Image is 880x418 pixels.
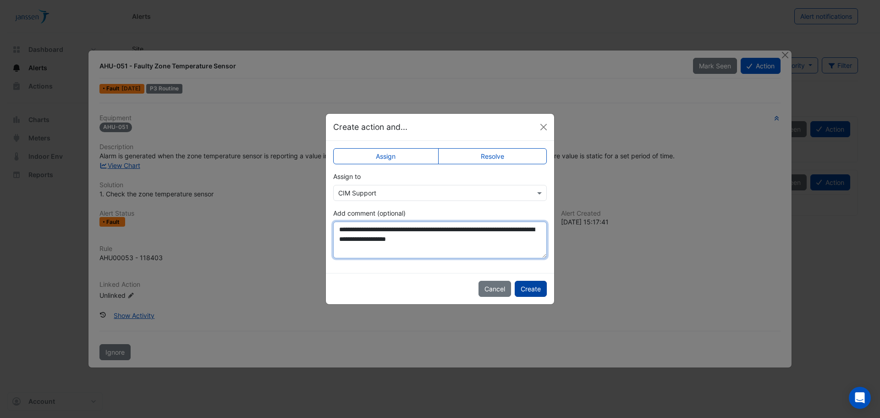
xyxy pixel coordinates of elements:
h5: Create action and... [333,121,407,133]
label: Resolve [438,148,547,164]
label: Assign to [333,172,361,181]
button: Create [515,281,547,297]
label: Assign [333,148,439,164]
button: Close [537,120,550,134]
label: Add comment (optional) [333,208,406,218]
div: Open Intercom Messenger [849,387,871,409]
button: Cancel [478,281,511,297]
